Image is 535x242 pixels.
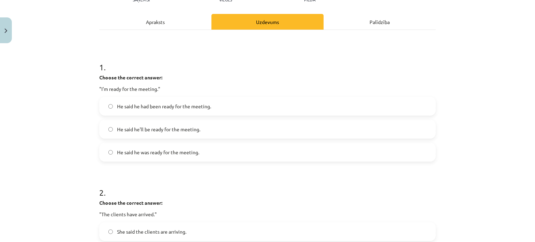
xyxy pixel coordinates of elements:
input: He said he had been ready for the meeting. [108,104,113,109]
span: She said the clients are arriving. [117,228,186,235]
input: He said he'll be ready for the meeting. [108,127,113,132]
p: "I'm ready for the meeting." [99,85,436,93]
div: Palīdzība [324,14,436,30]
input: She said the clients are arriving. [108,229,113,234]
img: icon-close-lesson-0947bae3869378f0d4975bcd49f059093ad1ed9edebbc8119c70593378902aed.svg [5,29,7,33]
span: He said he had been ready for the meeting. [117,103,211,110]
span: He said he was ready for the meeting. [117,149,199,156]
input: He said he was ready for the meeting. [108,150,113,155]
strong: Choose the correct answer: [99,200,162,206]
p: "The clients have arrived." [99,211,436,218]
h1: 1 . [99,50,436,72]
span: He said he'll be ready for the meeting. [117,126,200,133]
div: Uzdevums [211,14,324,30]
strong: Choose the correct answer: [99,74,162,80]
h1: 2 . [99,175,436,197]
div: Apraksts [99,14,211,30]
